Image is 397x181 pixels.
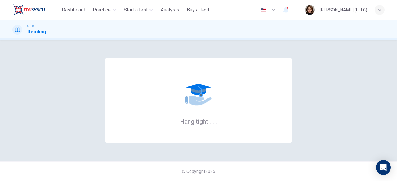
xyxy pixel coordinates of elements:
h6: . [215,116,217,126]
div: [PERSON_NAME] (ELTC) [320,6,367,14]
button: Buy a Test [184,4,212,15]
h6: . [212,116,214,126]
span: Buy a Test [187,6,209,14]
button: Practice [90,4,119,15]
h6: . [209,116,211,126]
button: Start a test [121,4,156,15]
button: Analysis [158,4,182,15]
span: © Copyright 2025 [182,169,215,174]
h6: Hang tight [180,117,217,125]
span: Start a test [124,6,148,14]
img: Profile picture [305,5,315,15]
span: CEFR [27,24,34,28]
span: Analysis [161,6,179,14]
span: Practice [93,6,111,14]
img: en [260,8,267,12]
span: Dashboard [62,6,85,14]
a: ELTC logo [12,4,59,16]
div: Open Intercom Messenger [376,160,391,175]
h1: Reading [27,28,46,36]
img: ELTC logo [12,4,45,16]
button: Dashboard [59,4,88,15]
